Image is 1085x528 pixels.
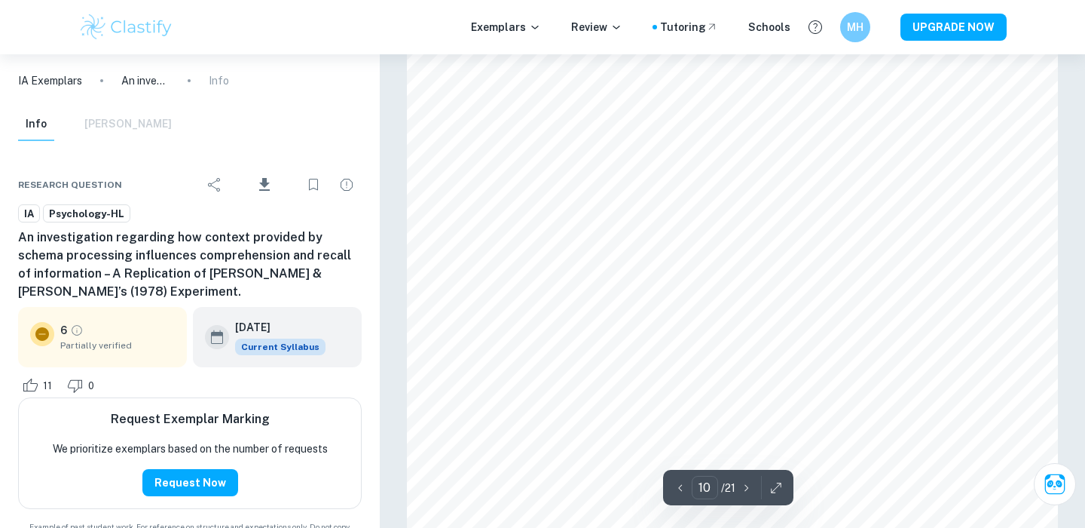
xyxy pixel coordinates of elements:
img: Clastify logo [78,12,174,42]
div: This exemplar is based on the current syllabus. Feel free to refer to it for inspiration/ideas wh... [235,339,325,355]
p: / 21 [721,480,735,496]
h6: Request Exemplar Marking [111,410,270,428]
button: Request Now [142,469,238,496]
div: Download [233,165,295,204]
div: Report issue [332,170,362,200]
span: Psychology-HL [44,207,130,222]
p: Review [571,19,622,35]
a: IA Exemplars [18,72,82,89]
button: MH [840,12,870,42]
button: Help and Feedback [802,14,828,40]
span: Current Syllabus [235,339,325,355]
a: Grade partially verified [70,324,84,337]
button: Info [18,108,54,141]
p: 6 [60,322,67,339]
p: We prioritize exemplars based on the number of requests [53,441,328,457]
p: Exemplars [471,19,541,35]
div: Like [18,373,60,398]
span: 0 [80,379,102,394]
a: Psychology-HL [43,204,130,223]
button: Ask Clai [1034,463,1076,505]
div: Dislike [63,373,102,398]
a: Tutoring [660,19,718,35]
a: Schools [748,19,790,35]
h6: An investigation regarding how context provided by schema processing influences comprehension and... [18,229,362,301]
a: IA [18,204,40,223]
span: IA [19,207,39,222]
div: Share [200,170,230,200]
button: UPGRADE NOW [900,14,1007,41]
p: An investigation regarding how context provided by schema processing influences comprehension and... [121,72,170,89]
p: Info [209,72,229,89]
span: Partially verified [60,339,175,352]
h6: MH [847,19,864,35]
h6: [DATE] [235,319,313,336]
span: Research question [18,178,122,192]
span: 11 [35,379,60,394]
div: Bookmark [298,170,329,200]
